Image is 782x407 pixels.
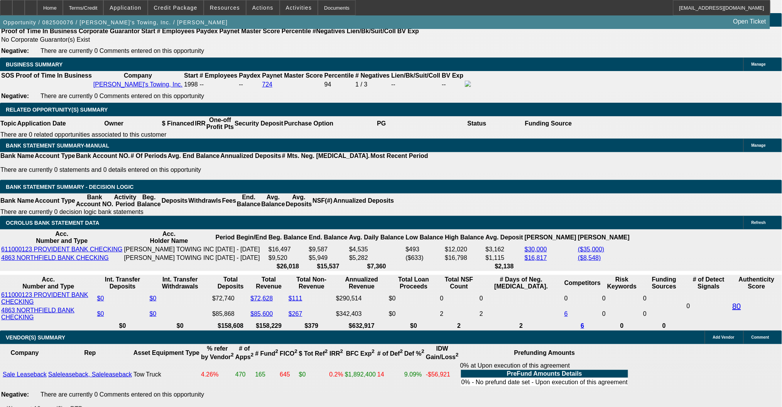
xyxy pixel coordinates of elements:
b: # Negatives [355,72,390,79]
sup: 2 [251,352,253,358]
a: $0 [97,310,104,317]
th: $158,229 [250,322,288,330]
b: # of Def [377,350,403,357]
th: NSF(#) [312,193,333,208]
th: Total Non-Revenue [288,276,335,290]
sup: 2 [340,349,343,354]
th: End. Balance [309,230,348,245]
th: Acc. Number and Type [1,230,123,245]
th: Application Date [17,116,66,131]
th: [PERSON_NAME] [524,230,577,245]
span: VENDOR(S) SUMMARY [6,334,65,341]
button: Actions [247,0,279,15]
div: 0% at Upon execution of this agreement [460,362,629,387]
div: $290,514 [336,295,387,302]
a: 4863 NORTHFIELD BANK CHECKING [1,254,109,261]
th: Proof of Time In Business [15,72,92,80]
td: 1998 [184,80,198,89]
th: Beg. Balance [137,193,161,208]
a: 724 [262,81,272,88]
span: There are currently 0 Comments entered on this opportunity [41,93,204,99]
b: #Negatives [313,28,346,34]
b: BV Exp [397,28,419,34]
th: # Of Periods [130,152,167,160]
th: Account Type [34,152,76,160]
td: Tow Truck [133,362,200,387]
th: $ Financed [162,116,195,131]
b: Rep [84,349,96,356]
td: 0 [602,307,642,321]
th: Int. Transfer Withdrawals [149,276,211,290]
th: $2,138 [485,263,524,270]
sup: 2 [294,349,297,354]
td: 0.2% [329,362,344,387]
th: Authenticity Score [732,276,781,290]
th: Avg. Daily Balance [349,230,405,245]
th: Activity Period [114,193,137,208]
th: 2 [479,322,563,330]
th: [PERSON_NAME] [578,230,630,245]
th: $158,608 [212,322,249,330]
span: Credit Package [154,5,198,11]
th: Int. Transfer Deposits [97,276,149,290]
td: $85,868 [212,307,249,321]
b: BV Exp [442,72,463,79]
th: $632,917 [336,322,388,330]
span: Opportunity / 082500076 / [PERSON_NAME]'s Towing, Inc. / [PERSON_NAME] [3,19,228,25]
th: $0 [149,322,211,330]
sup: 2 [372,349,375,354]
td: 0 [479,291,563,306]
td: $72,740 [212,291,249,306]
td: [DATE] - [DATE] [215,254,267,262]
th: Avg. Deposit [485,230,524,245]
td: -- [441,80,464,89]
b: $ Tot Ref [299,350,328,357]
b: Lien/Bk/Suit/Coll [391,72,440,79]
a: [PERSON_NAME]'s Towing, Inc. [93,81,182,88]
th: Period Begin/End [215,230,267,245]
sup: 2 [231,352,234,358]
th: Security Deposit [234,116,284,131]
th: Funding Sources [643,276,685,290]
button: Resources [204,0,246,15]
td: 0 [440,291,478,306]
td: 2 [479,307,563,321]
td: $9,587 [309,246,348,253]
th: PG [334,116,429,131]
a: 6 [564,310,568,317]
span: There are currently 0 Comments entered on this opportunity [41,391,204,398]
th: # Days of Neg. [MEDICAL_DATA]. [479,276,563,290]
b: Percentile [324,72,354,79]
td: 2 [440,307,478,321]
th: Avg. End Balance [167,152,220,160]
td: $1,892,400 [345,362,376,387]
th: SOS [1,72,15,80]
span: Comment [752,335,769,339]
td: ($633) [405,254,444,262]
th: 0 [602,322,642,330]
th: Total Deposits [212,276,249,290]
a: $267 [289,310,302,317]
th: $15,537 [309,263,348,270]
th: Status [429,116,525,131]
td: -- [391,80,441,89]
td: $1,115 [485,254,524,262]
b: Company [124,72,152,79]
th: $7,360 [349,263,405,270]
span: Add Vendor [713,335,735,339]
td: 645 [279,362,298,387]
a: Saleleaseback, Saleleaseback [48,371,132,378]
th: Most Recent Period [370,152,429,160]
td: 165 [255,362,279,387]
td: [PERSON_NAME] TOWING INC [124,254,215,262]
b: Def % [404,350,424,357]
span: Actions [252,5,274,11]
a: 611000123 PROVIDENT BANK CHECKING [1,292,88,305]
a: $30,000 [525,246,547,253]
th: Funding Source [525,116,573,131]
td: [DATE] - [DATE] [215,246,267,253]
td: $0 [388,291,439,306]
a: $0 [150,295,157,302]
th: End. Balance [236,193,261,208]
td: $16,798 [444,254,484,262]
